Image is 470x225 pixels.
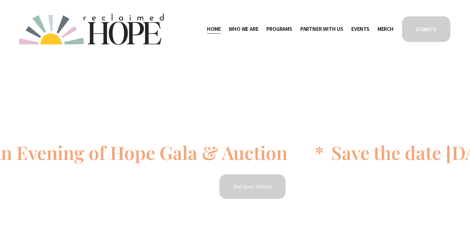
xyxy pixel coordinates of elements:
[229,25,258,34] span: Who We Are
[229,24,258,34] a: folder dropdown
[266,24,292,34] a: folder dropdown
[300,25,343,34] span: Partner With Us
[300,24,343,34] a: folder dropdown
[207,24,221,34] a: Home
[378,24,394,34] a: Merch
[218,174,286,200] a: Get your tickets
[266,25,292,34] span: Programs
[351,24,370,34] a: Events
[19,14,164,45] img: Reclaimed Hope Initiative
[401,15,451,43] a: DONATE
